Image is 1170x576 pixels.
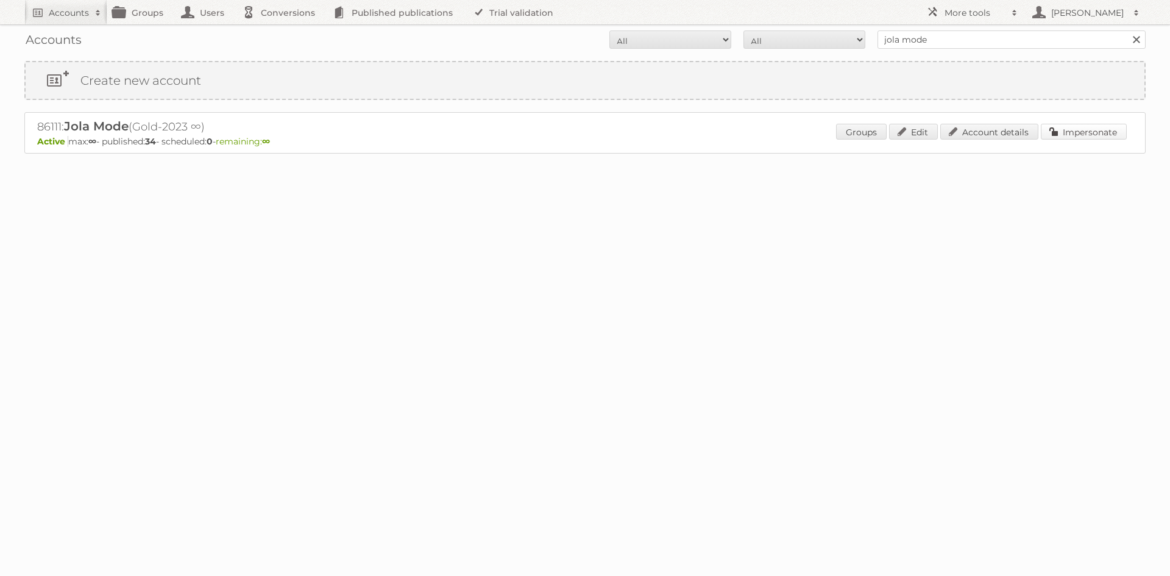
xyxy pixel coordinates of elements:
[1041,124,1127,140] a: Impersonate
[207,136,213,147] strong: 0
[37,136,1133,147] p: max: - published: - scheduled: -
[145,136,156,147] strong: 34
[26,62,1144,99] a: Create new account
[37,119,464,135] h2: 86111: (Gold-2023 ∞)
[64,119,129,133] span: Jola Mode
[262,136,270,147] strong: ∞
[216,136,270,147] span: remaining:
[836,124,887,140] a: Groups
[889,124,938,140] a: Edit
[940,124,1038,140] a: Account details
[945,7,1005,19] h2: More tools
[1048,7,1127,19] h2: [PERSON_NAME]
[88,136,96,147] strong: ∞
[37,136,68,147] span: Active
[49,7,89,19] h2: Accounts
